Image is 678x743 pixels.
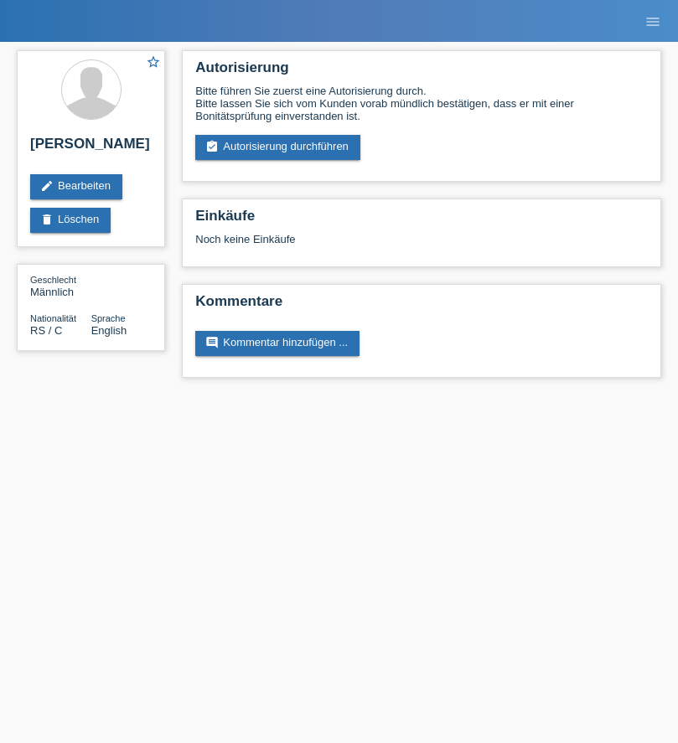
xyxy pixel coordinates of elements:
div: Noch keine Einkäufe [195,233,648,258]
i: edit [40,179,54,193]
i: menu [644,13,661,30]
a: editBearbeiten [30,174,122,199]
a: assignment_turned_inAutorisierung durchführen [195,135,360,160]
span: Sprache [91,313,126,323]
i: delete [40,213,54,226]
h2: Autorisierung [195,59,648,85]
i: comment [205,336,219,349]
a: deleteLöschen [30,208,111,233]
i: assignment_turned_in [205,140,219,153]
span: Geschlecht [30,275,76,285]
a: commentKommentar hinzufügen ... [195,331,360,356]
h2: [PERSON_NAME] [30,136,152,161]
span: Serbien / C / 15.06.1982 [30,324,62,337]
div: Männlich [30,273,91,298]
div: Bitte führen Sie zuerst eine Autorisierung durch. Bitte lassen Sie sich vom Kunden vorab mündlich... [195,85,648,122]
span: Nationalität [30,313,76,323]
h2: Einkäufe [195,208,648,233]
a: star_border [146,54,161,72]
h2: Kommentare [195,293,648,318]
i: star_border [146,54,161,70]
span: English [91,324,127,337]
a: menu [636,16,670,26]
